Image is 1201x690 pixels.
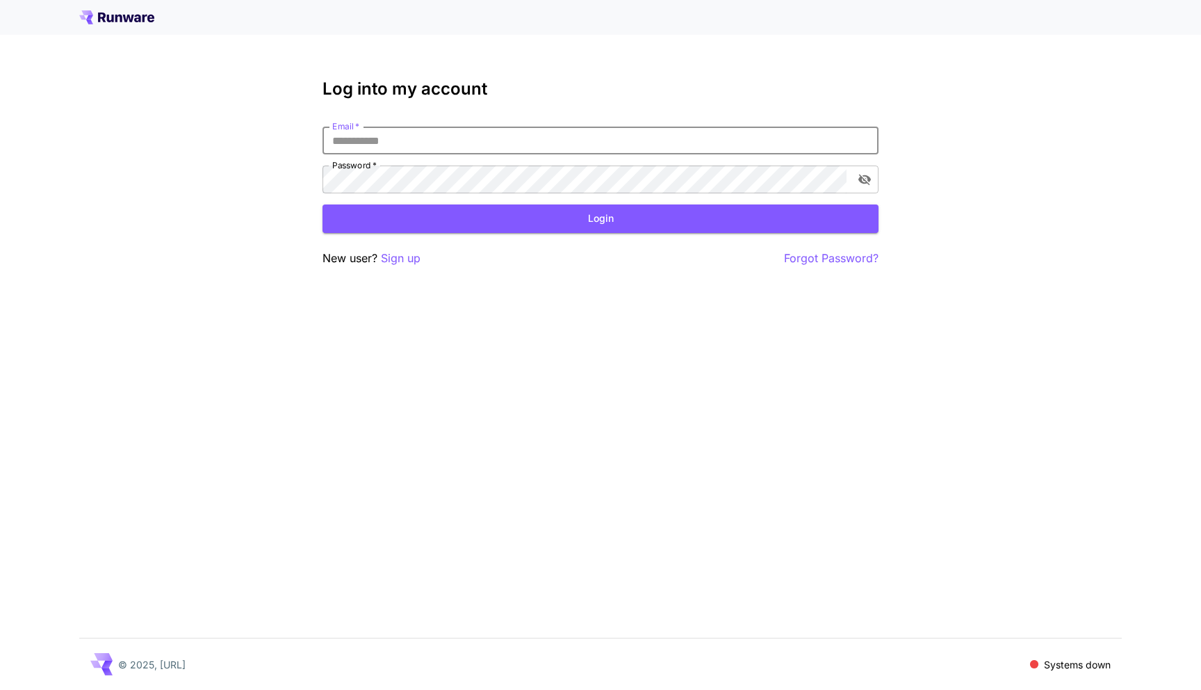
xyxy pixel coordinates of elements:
[322,79,879,99] h3: Log into my account
[332,120,359,132] label: Email
[332,159,377,171] label: Password
[322,250,420,267] p: New user?
[1044,657,1111,672] p: Systems down
[381,250,420,267] button: Sign up
[784,250,879,267] button: Forgot Password?
[852,167,877,192] button: toggle password visibility
[322,204,879,233] button: Login
[118,657,186,672] p: © 2025, [URL]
